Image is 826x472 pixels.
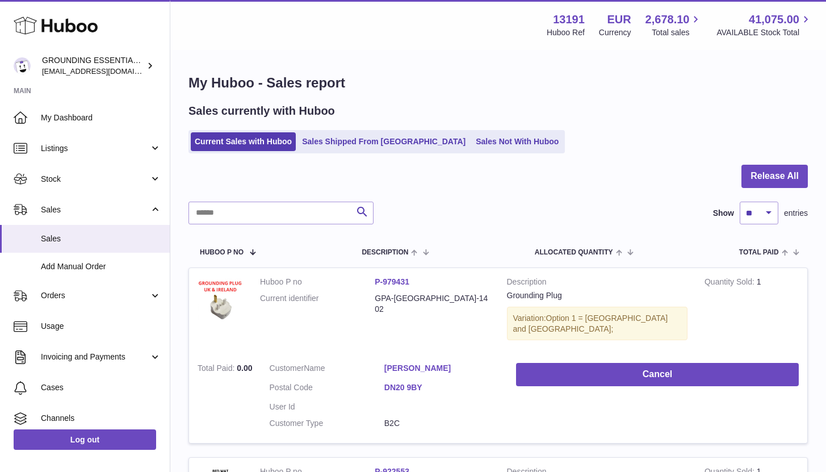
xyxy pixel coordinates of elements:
[41,233,161,244] span: Sales
[553,12,585,27] strong: 13191
[739,249,779,256] span: Total paid
[384,418,499,429] dd: B2C
[42,55,144,77] div: GROUNDING ESSENTIALS INTERNATIONAL SLU
[362,249,408,256] span: Description
[41,413,161,424] span: Channels
[384,382,499,393] a: DN20 9BY
[384,363,499,374] a: [PERSON_NAME]
[41,204,149,215] span: Sales
[41,321,161,332] span: Usage
[14,429,156,450] a: Log out
[237,364,252,373] span: 0.00
[41,290,149,301] span: Orders
[41,352,149,362] span: Invoicing and Payments
[42,66,167,76] span: [EMAIL_ADDRESS][DOMAIN_NAME]
[375,277,409,286] a: P-979431
[716,27,812,38] span: AVAILABLE Stock Total
[198,277,243,322] img: 131911721217170.jpg
[741,165,808,188] button: Release All
[507,277,687,290] strong: Description
[14,57,31,74] img: espenwkopperud@gmail.com
[652,27,702,38] span: Total sales
[472,132,563,151] a: Sales Not With Huboo
[507,307,687,341] div: Variation:
[260,277,375,287] dt: Huboo P no
[270,418,384,429] dt: Customer Type
[516,363,799,386] button: Cancel
[260,293,375,315] dt: Current identifier
[188,74,808,92] h1: My Huboo - Sales report
[188,103,335,119] h2: Sales currently with Huboo
[607,12,631,27] strong: EUR
[200,249,244,256] span: Huboo P no
[713,208,734,219] label: Show
[41,382,161,393] span: Cases
[696,268,807,355] td: 1
[41,174,149,185] span: Stock
[41,143,149,154] span: Listings
[375,293,489,315] dd: GPA-[GEOGRAPHIC_DATA]-1402
[784,208,808,219] span: entries
[298,132,469,151] a: Sales Shipped From [GEOGRAPHIC_DATA]
[270,363,384,377] dt: Name
[191,132,296,151] a: Current Sales with Huboo
[716,12,812,38] a: 41,075.00 AVAILABLE Stock Total
[270,364,304,373] span: Customer
[198,364,237,375] strong: Total Paid
[705,277,757,289] strong: Quantity Sold
[41,261,161,272] span: Add Manual Order
[645,12,703,38] a: 2,678.10 Total sales
[599,27,631,38] div: Currency
[645,12,690,27] span: 2,678.10
[547,27,585,38] div: Huboo Ref
[535,249,613,256] span: ALLOCATED Quantity
[749,12,799,27] span: 41,075.00
[270,382,384,396] dt: Postal Code
[513,314,668,333] span: Option 1 = [GEOGRAPHIC_DATA] and [GEOGRAPHIC_DATA];
[507,290,687,301] div: Grounding Plug
[270,402,384,412] dt: User Id
[41,112,161,123] span: My Dashboard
